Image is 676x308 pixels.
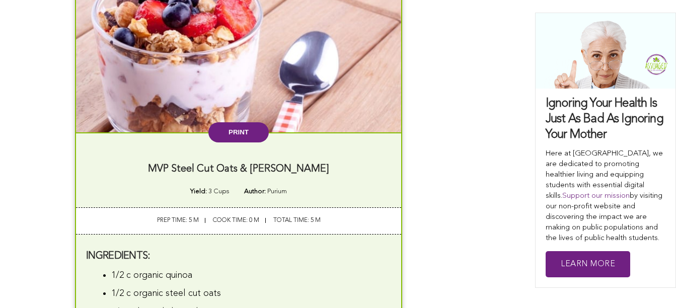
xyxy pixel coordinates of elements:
[111,286,391,301] li: 1/2 c organic steel cut oats
[111,268,391,283] li: 1/2 c organic quinoa
[157,217,205,223] span: prep time: 5 M
[190,188,207,195] strong: Yield:
[86,163,391,176] h3: MVP Steel Cut Oats & [PERSON_NAME]
[213,217,266,223] span: cook time: 0 M
[626,260,676,308] iframe: Chat Widget
[86,250,391,263] h3: ingredients:
[208,122,269,142] button: Print
[546,251,630,278] a: Learn More
[267,188,287,195] span: Purium
[273,217,321,223] span: total time: 5 M
[208,188,229,195] span: 3 cups
[244,188,266,195] strong: Author:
